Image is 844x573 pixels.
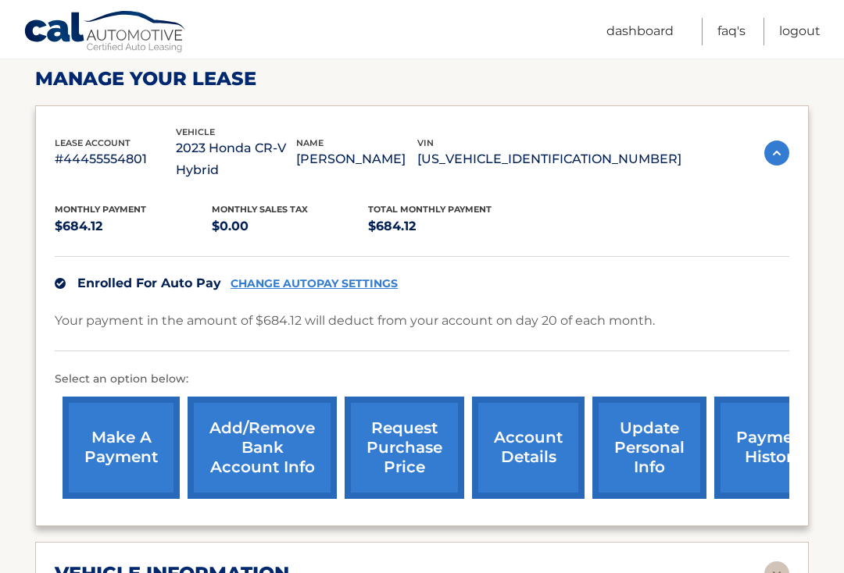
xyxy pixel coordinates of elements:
[472,397,585,499] a: account details
[231,277,398,290] a: CHANGE AUTOPAY SETTINGS
[35,67,809,91] h2: Manage Your Lease
[23,10,188,55] a: Cal Automotive
[176,137,297,181] p: 2023 Honda CR-V Hybrid
[55,148,176,170] p: #44455554801
[368,204,492,215] span: Total Monthly Payment
[296,137,324,148] span: name
[764,141,789,165] img: accordion-active.svg
[606,18,674,45] a: Dashboard
[345,397,464,499] a: request purchase price
[77,276,221,290] span: Enrolled For Auto Pay
[296,148,417,170] p: [PERSON_NAME]
[55,137,131,148] span: lease account
[63,397,180,499] a: make a payment
[55,310,655,332] p: Your payment in the amount of $684.12 will deduct from your account on day 20 of each month.
[188,397,337,499] a: Add/Remove bank account info
[717,18,746,45] a: FAQ's
[368,215,525,237] p: $684.12
[55,204,146,215] span: Monthly Payment
[55,215,212,237] p: $684.12
[714,397,831,499] a: payment history
[212,204,308,215] span: Monthly sales Tax
[55,370,789,389] p: Select an option below:
[176,126,215,137] span: vehicle
[592,397,706,499] a: update personal info
[417,137,434,148] span: vin
[55,278,66,289] img: check.svg
[212,215,369,237] p: $0.00
[417,148,681,170] p: [US_VEHICLE_IDENTIFICATION_NUMBER]
[779,18,821,45] a: Logout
